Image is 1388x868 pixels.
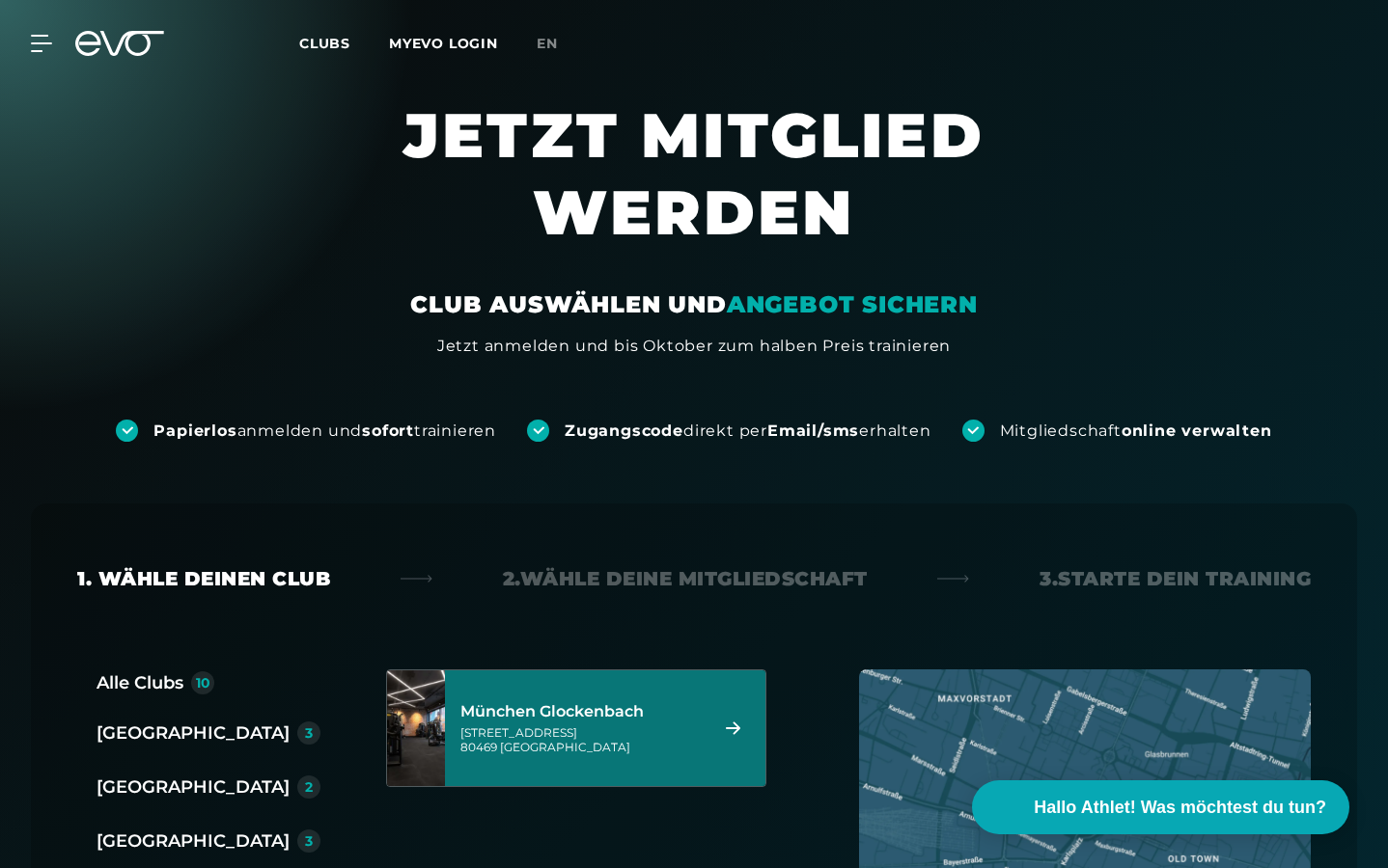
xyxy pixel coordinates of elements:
[767,421,859,440] strong: Email/sms
[727,290,978,318] em: ANGEBOT SICHERN
[250,96,1138,289] h1: JETZT MITGLIED WERDEN
[362,421,414,440] strong: sofort
[503,565,868,592] div: 2. Wähle deine Mitgliedschaft
[97,773,290,800] div: [GEOGRAPHIC_DATA]
[305,780,313,794] div: 2
[97,669,183,696] div: Alle Clubs
[196,676,210,690] div: 10
[537,33,581,55] a: en
[358,670,474,786] img: München Glockenbach
[1000,420,1272,442] div: Mitgliedschaft
[1040,565,1311,592] div: 3. Starte dein Training
[389,35,498,52] a: MYEVO LOGIN
[1122,421,1272,440] strong: online verwalten
[1034,795,1326,821] span: Hallo Athlet! Was möchtest du tun?
[97,719,290,746] div: [GEOGRAPHIC_DATA]
[77,565,330,592] div: 1. Wähle deinen Club
[299,35,350,52] span: Clubs
[299,34,389,52] a: Clubs
[460,702,702,721] div: München Glockenbach
[537,35,558,52] span: en
[460,725,702,754] div: [STREET_ADDRESS] 80469 [GEOGRAPHIC_DATA]
[410,289,977,320] div: CLUB AUSWÄHLEN UND
[305,834,313,848] div: 3
[97,827,290,854] div: [GEOGRAPHIC_DATA]
[437,335,951,358] div: Jetzt anmelden und bis Oktober zum halben Preis trainieren
[153,420,496,442] div: anmelden und trainieren
[972,780,1349,834] button: Hallo Athlet! Was möchtest du tun?
[565,421,683,440] strong: Zugangscode
[565,420,930,442] div: direkt per erhalten
[153,421,236,440] strong: Papierlos
[305,726,313,740] div: 3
